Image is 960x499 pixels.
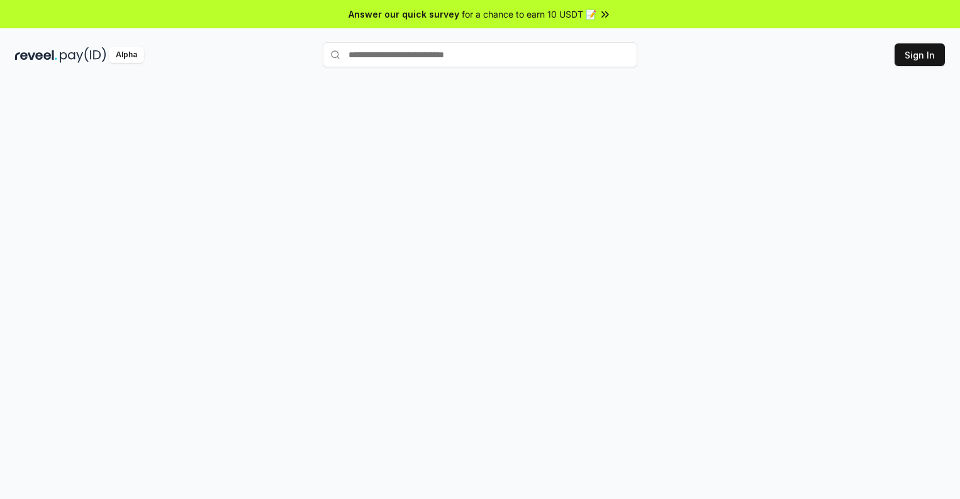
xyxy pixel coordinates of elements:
[349,8,459,21] span: Answer our quick survey
[462,8,596,21] span: for a chance to earn 10 USDT 📝
[109,47,144,63] div: Alpha
[60,47,106,63] img: pay_id
[895,43,945,66] button: Sign In
[15,47,57,63] img: reveel_dark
